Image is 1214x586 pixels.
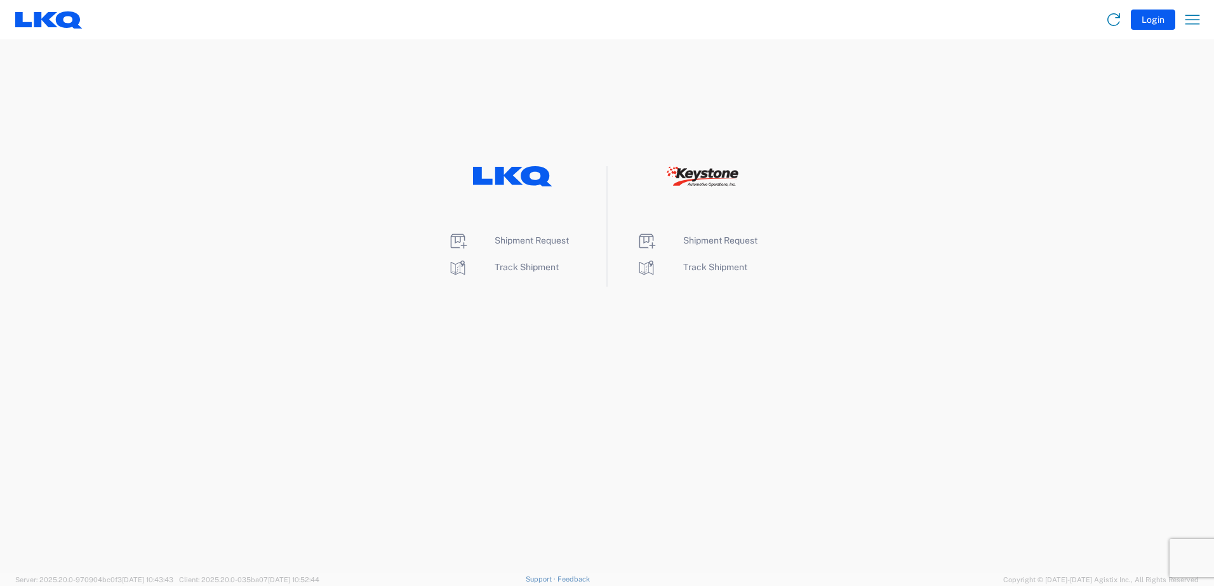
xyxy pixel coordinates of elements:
span: Shipment Request [495,235,569,245]
a: Shipment Request [448,235,569,245]
span: [DATE] 10:43:43 [122,576,173,583]
a: Feedback [557,575,590,583]
a: Shipment Request [636,235,757,245]
span: Shipment Request [683,235,757,245]
span: Track Shipment [495,262,559,272]
span: Track Shipment [683,262,747,272]
a: Support [526,575,557,583]
span: Client: 2025.20.0-035ba07 [179,576,319,583]
button: Login [1131,10,1175,30]
span: Server: 2025.20.0-970904bc0f3 [15,576,173,583]
span: Copyright © [DATE]-[DATE] Agistix Inc., All Rights Reserved [1003,574,1199,585]
a: Track Shipment [448,262,559,272]
a: Track Shipment [636,262,747,272]
span: [DATE] 10:52:44 [268,576,319,583]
